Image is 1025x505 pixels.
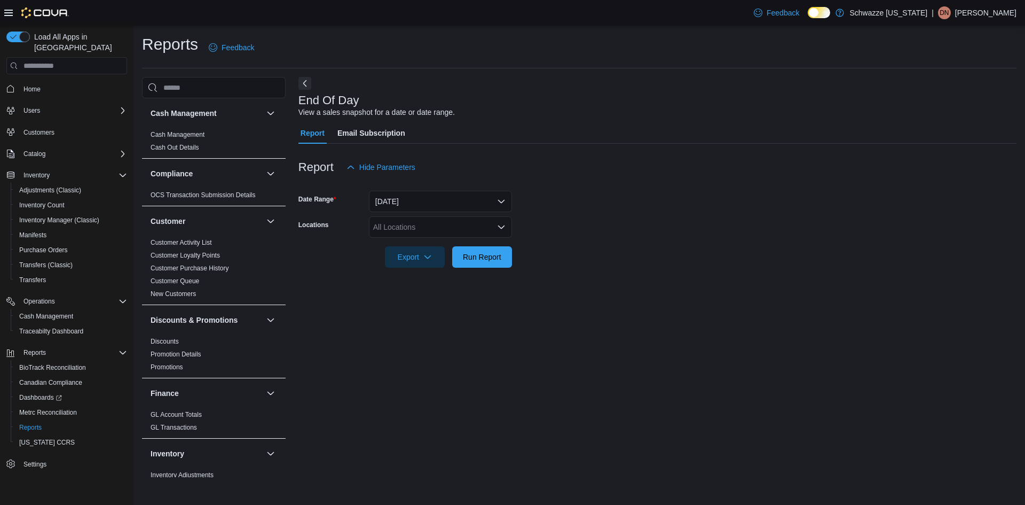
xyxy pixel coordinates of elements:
[15,406,127,419] span: Metrc Reconciliation
[15,244,127,257] span: Purchase Orders
[264,314,277,327] button: Discounts & Promotions
[11,405,131,420] button: Metrc Reconciliation
[11,258,131,273] button: Transfers (Classic)
[15,421,46,434] a: Reports
[151,315,238,325] h3: Discounts & Promotions
[298,94,359,107] h3: End Of Day
[391,246,438,268] span: Export
[767,7,799,18] span: Feedback
[151,252,220,259] a: Customer Loyalty Points
[19,408,77,417] span: Metrc Reconciliation
[2,146,131,161] button: Catalog
[15,406,81,419] a: Metrc Reconciliation
[151,143,199,152] span: Cash Out Details
[15,244,72,257] a: Purchase Orders
[385,246,445,268] button: Export
[369,191,512,212] button: [DATE]
[151,131,204,138] a: Cash Management
[151,351,201,358] a: Promotion Details
[151,168,262,179] button: Compliance
[11,390,131,405] a: Dashboards
[151,264,229,273] span: Customer Purchase History
[19,231,46,239] span: Manifests
[19,246,68,254] span: Purchase Orders
[849,6,927,19] p: Schwazze [US_STATE]
[15,310,127,323] span: Cash Management
[142,236,286,305] div: Customer
[19,201,65,209] span: Inventory Count
[6,76,127,500] nav: Complex example
[15,229,127,242] span: Manifests
[151,448,184,459] h3: Inventory
[342,157,420,178] button: Hide Parameters
[11,360,131,375] button: BioTrack Reconciliation
[337,122,405,144] span: Email Subscription
[11,183,131,198] button: Adjustments (Classic)
[151,448,262,459] button: Inventory
[151,144,199,151] a: Cash Out Details
[19,186,81,195] span: Adjustments (Classic)
[142,34,198,55] h1: Reports
[808,18,808,19] span: Dark Mode
[2,81,131,96] button: Home
[298,195,336,204] label: Date Range
[151,238,212,247] span: Customer Activity List
[808,7,830,18] input: Dark Mode
[11,324,131,339] button: Traceabilty Dashboard
[15,376,86,389] a: Canadian Compliance
[940,6,949,19] span: DN
[151,424,197,431] a: GL Transactions
[142,335,286,378] div: Discounts & Promotions
[23,106,40,115] span: Users
[19,423,42,432] span: Reports
[19,169,54,182] button: Inventory
[151,388,179,399] h3: Finance
[11,228,131,243] button: Manifests
[142,128,286,158] div: Cash Management
[19,147,127,160] span: Catalog
[15,199,127,212] span: Inventory Count
[15,184,85,197] a: Adjustments (Classic)
[204,37,258,58] a: Feedback
[19,216,99,224] span: Inventory Manager (Classic)
[151,363,183,371] span: Promotions
[19,363,86,372] span: BioTrack Reconciliation
[151,411,202,418] a: GL Account Totals
[151,290,196,298] span: New Customers
[359,162,415,173] span: Hide Parameters
[11,309,131,324] button: Cash Management
[23,171,50,180] span: Inventory
[264,107,277,120] button: Cash Management
[750,2,803,24] a: Feedback
[15,325,127,338] span: Traceabilty Dashboard
[15,199,69,212] a: Inventory Count
[2,103,131,118] button: Users
[11,243,131,258] button: Purchase Orders
[151,471,214,479] span: Inventory Adjustments
[151,191,256,199] a: OCS Transaction Submission Details
[11,420,131,435] button: Reports
[264,447,277,460] button: Inventory
[151,388,262,399] button: Finance
[2,456,131,472] button: Settings
[15,391,127,404] span: Dashboards
[497,223,506,231] button: Open list of options
[23,150,45,158] span: Catalog
[21,7,69,18] img: Cova
[19,126,127,139] span: Customers
[19,457,127,471] span: Settings
[19,126,59,139] a: Customers
[15,259,77,271] a: Transfers (Classic)
[264,167,277,180] button: Compliance
[15,391,66,404] a: Dashboards
[151,338,179,345] a: Discounts
[151,277,199,285] a: Customer Queue
[932,6,934,19] p: |
[23,348,46,357] span: Reports
[955,6,1016,19] p: [PERSON_NAME]
[19,438,75,447] span: [US_STATE] CCRS
[15,229,51,242] a: Manifests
